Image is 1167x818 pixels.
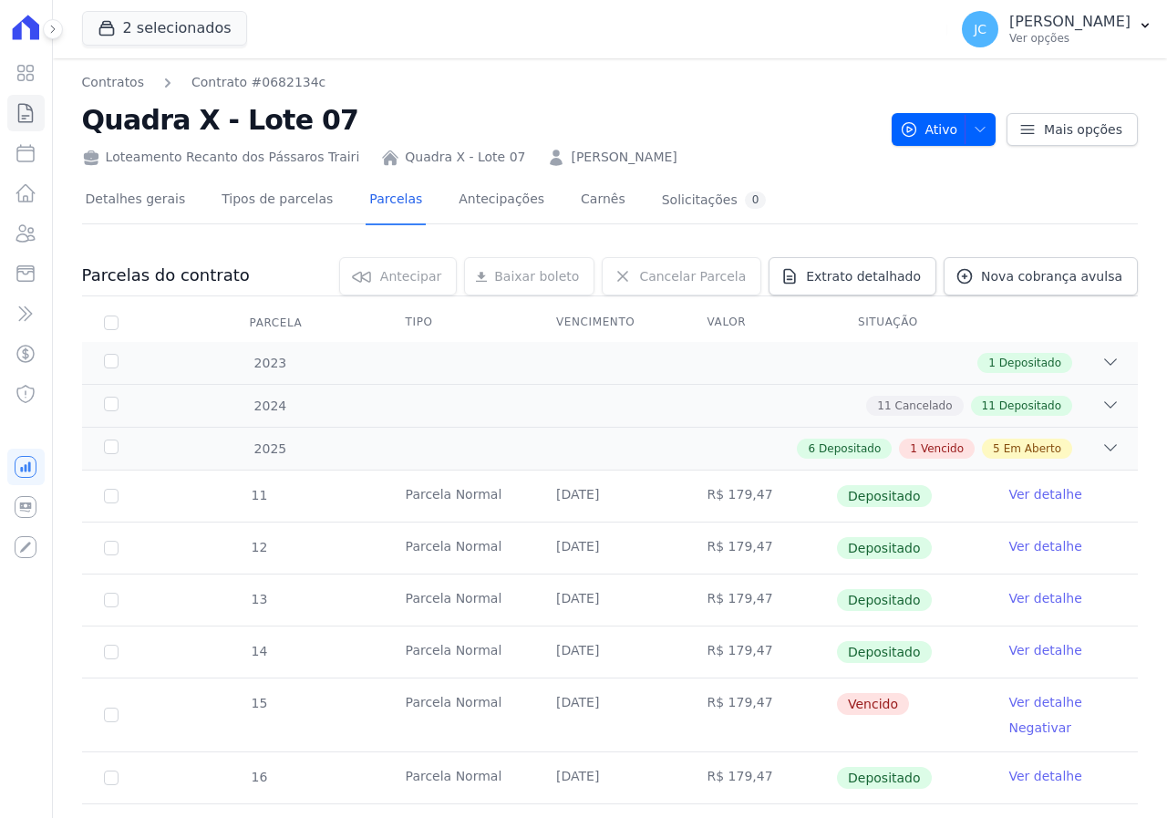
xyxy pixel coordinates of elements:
[686,471,836,522] td: R$ 179,47
[1009,485,1082,503] a: Ver detalhe
[250,488,268,502] span: 11
[999,398,1061,414] span: Depositado
[769,257,936,295] a: Extrato detalhado
[982,398,996,414] span: 11
[686,304,836,342] th: Valor
[82,177,190,225] a: Detalhes gerais
[455,177,548,225] a: Antecipações
[837,537,932,559] span: Depositado
[900,113,958,146] span: Ativo
[250,644,268,658] span: 14
[947,4,1167,55] button: JC [PERSON_NAME] Ver opções
[686,626,836,678] td: R$ 179,47
[82,73,144,92] a: Contratos
[1044,120,1122,139] span: Mais opções
[1009,537,1082,555] a: Ver detalhe
[836,304,986,342] th: Situação
[910,440,917,457] span: 1
[82,11,247,46] button: 2 selecionados
[82,73,877,92] nav: Breadcrumb
[384,471,534,522] td: Parcela Normal
[104,645,119,659] input: Só é possível selecionar pagamentos em aberto
[534,304,685,342] th: Vencimento
[974,23,986,36] span: JC
[808,440,815,457] span: 6
[384,523,534,574] td: Parcela Normal
[384,752,534,803] td: Parcela Normal
[837,767,932,789] span: Depositado
[571,148,676,167] a: [PERSON_NAME]
[745,192,767,209] div: 0
[1007,113,1138,146] a: Mais opções
[837,641,932,663] span: Depositado
[534,678,685,751] td: [DATE]
[104,489,119,503] input: Só é possível selecionar pagamentos em aberto
[1009,31,1131,46] p: Ver opções
[944,257,1138,295] a: Nova cobrança avulsa
[686,752,836,803] td: R$ 179,47
[82,264,250,286] h3: Parcelas do contrato
[837,485,932,507] span: Depositado
[877,398,891,414] span: 11
[250,696,268,710] span: 15
[104,771,119,785] input: Só é possível selecionar pagamentos em aberto
[384,304,534,342] th: Tipo
[384,626,534,678] td: Parcela Normal
[366,177,426,225] a: Parcelas
[82,73,326,92] nav: Breadcrumb
[686,523,836,574] td: R$ 179,47
[837,589,932,611] span: Depositado
[250,592,268,606] span: 13
[1009,693,1082,711] a: Ver detalhe
[837,693,909,715] span: Vencido
[104,708,119,722] input: default
[384,575,534,626] td: Parcela Normal
[250,770,268,784] span: 16
[191,73,325,92] a: Contrato #0682134c
[405,148,525,167] a: Quadra X - Lote 07
[1009,720,1072,735] a: Negativar
[577,177,629,225] a: Carnês
[250,540,268,554] span: 12
[819,440,881,457] span: Depositado
[104,541,119,555] input: Só é possível selecionar pagamentos em aberto
[895,398,953,414] span: Cancelado
[658,177,770,225] a: Solicitações0
[1009,589,1082,607] a: Ver detalhe
[534,626,685,678] td: [DATE]
[686,678,836,751] td: R$ 179,47
[1009,641,1082,659] a: Ver detalhe
[1004,440,1061,457] span: Em Aberto
[686,575,836,626] td: R$ 179,47
[981,267,1122,285] span: Nova cobrança avulsa
[82,99,877,140] h2: Quadra X - Lote 07
[662,192,767,209] div: Solicitações
[534,752,685,803] td: [DATE]
[806,267,921,285] span: Extrato detalhado
[534,575,685,626] td: [DATE]
[993,440,1000,457] span: 5
[534,471,685,522] td: [DATE]
[384,678,534,751] td: Parcela Normal
[988,355,996,371] span: 1
[921,440,964,457] span: Vencido
[218,177,336,225] a: Tipos de parcelas
[104,593,119,607] input: Só é possível selecionar pagamentos em aberto
[1009,767,1082,785] a: Ver detalhe
[534,523,685,574] td: [DATE]
[1009,13,1131,31] p: [PERSON_NAME]
[82,148,360,167] div: Loteamento Recanto dos Pássaros Trairi
[228,305,325,341] div: Parcela
[999,355,1061,371] span: Depositado
[892,113,997,146] button: Ativo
